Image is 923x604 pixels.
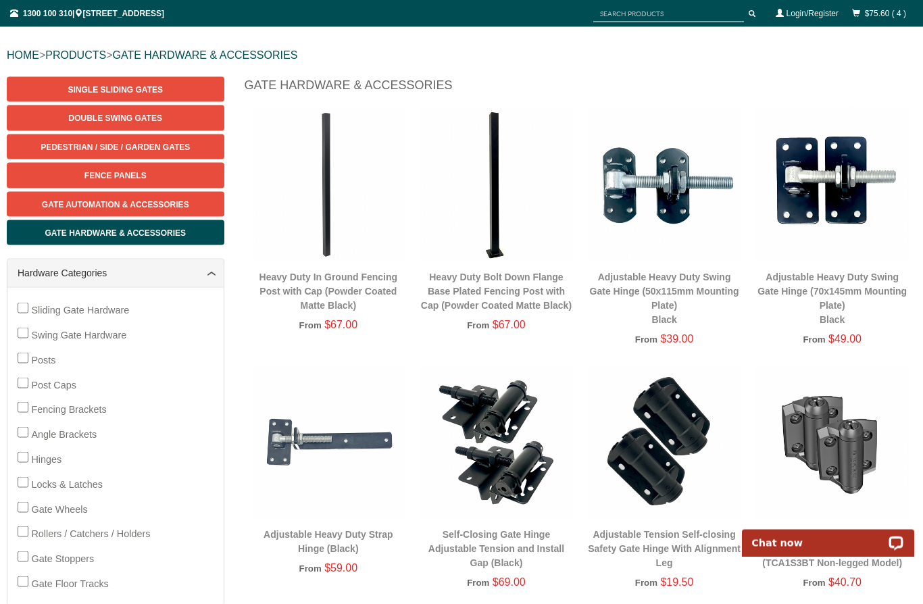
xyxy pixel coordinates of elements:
[42,200,189,209] span: Gate Automation & Accessories
[31,404,106,415] span: Fencing Brackets
[31,380,76,391] span: Post Caps
[31,528,150,539] span: Rollers / Catchers / Holders
[18,266,214,280] a: Hardware Categories
[787,9,839,18] a: Login/Register
[428,529,564,568] a: Self-Closing Gate HingeAdjustable Tension and Install Gap (Black)
[593,5,744,22] input: SEARCH PRODUCTS
[587,107,742,262] img: Adjustable Heavy Duty Swing Gate Hinge (50x115mm Mounting Plate) - Black - Gate Warehouse
[828,333,862,345] span: $49.00
[493,319,526,330] span: $67.00
[31,479,103,490] span: Locks & Latches
[45,228,186,238] span: Gate Hardware & Accessories
[45,49,106,61] a: PRODUCTS
[299,563,322,574] span: From
[31,553,94,564] span: Gate Stoppers
[259,272,398,311] a: Heavy Duty In Ground Fencing Post with Cap (Powder Coated Matte Black)
[7,105,224,130] a: Double Swing Gates
[635,334,657,345] span: From
[755,365,909,520] img: D&D Technologies TruClose Self-Closing Pool Gate Safety Hinges (TCA1S3BT Non-legged Model) - Gate...
[324,562,357,574] span: $59.00
[587,365,742,520] img: Adjustable Tension Self-closing Safety Gate Hinge With Alignment Leg - Gate Warehouse
[467,320,489,330] span: From
[31,355,55,366] span: Posts
[251,365,406,520] img: Adjustable Heavy Duty Strap Hinge (Black) - Gate Warehouse
[84,171,147,180] span: Fence Panels
[660,576,693,588] span: $19.50
[299,320,322,330] span: From
[7,134,224,159] a: Pedestrian / Side / Garden Gates
[112,49,297,61] a: GATE HARDWARE & ACCESSORIES
[757,529,907,568] a: D&D Technologies TruClose Self-Closing Pool Gate Safety Hinges (TCA1S3BT Non-legged Model)
[635,578,657,588] span: From
[31,330,126,341] span: Swing Gate Hardware
[31,429,97,440] span: Angle Brackets
[660,333,693,345] span: $39.00
[419,365,574,520] img: Self-Closing Gate Hinge - Adjustable Tension and Install Gap (Black) - Gate Warehouse
[803,334,825,345] span: From
[419,107,574,262] img: Heavy Duty Bolt Down Flange Base Plated Fencing Post with Cap (Powder Coated Matte Black) - Gate ...
[7,163,224,188] a: Fence Panels
[757,272,907,325] a: Adjustable Heavy Duty Swing Gate Hinge (70x145mm Mounting Plate)Black
[828,576,862,588] span: $40.70
[803,578,825,588] span: From
[7,220,224,245] a: Gate Hardware & Accessories
[10,9,164,18] span: | [STREET_ADDRESS]
[590,272,739,325] a: Adjustable Heavy Duty Swing Gate Hinge (50x115mm Mounting Plate)Black
[7,34,916,77] div: > >
[31,454,61,465] span: Hinges
[588,529,741,568] a: Adjustable Tension Self-closing Safety Gate Hinge With Alignment Leg
[324,319,357,330] span: $67.00
[7,49,39,61] a: HOME
[31,305,129,316] span: Sliding Gate Hardware
[865,9,906,18] a: $75.60 ( 4 )
[69,114,162,123] span: Double Swing Gates
[733,514,923,557] iframe: LiveChat chat widget
[7,77,224,102] a: Single Sliding Gates
[493,576,526,588] span: $69.00
[31,504,87,515] span: Gate Wheels
[23,9,72,18] a: 1300 100 310
[467,578,489,588] span: From
[755,107,909,262] img: Adjustable Heavy Duty Swing Gate Hinge (70x145mm Mounting Plate) - Black - Gate Warehouse
[68,85,163,95] span: Single Sliding Gates
[41,143,190,152] span: Pedestrian / Side / Garden Gates
[7,192,224,217] a: Gate Automation & Accessories
[264,529,393,554] a: Adjustable Heavy Duty Strap Hinge (Black)
[245,77,917,101] h1: Gate Hardware & Accessories
[31,578,108,589] span: Gate Floor Tracks
[421,272,572,311] a: Heavy Duty Bolt Down Flange Base Plated Fencing Post with Cap (Powder Coated Matte Black)
[251,107,406,262] img: Heavy Duty In Ground Fencing Post with Cap (Powder Coated Matte Black) - Gate Warehouse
